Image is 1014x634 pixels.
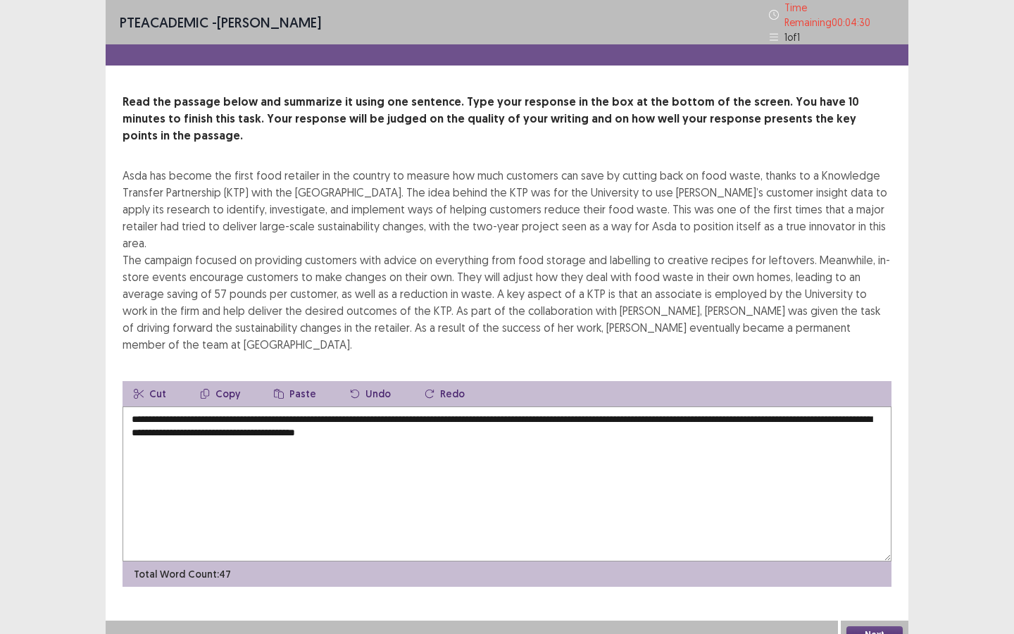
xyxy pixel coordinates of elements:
[123,167,891,353] div: Asda has become the first food retailer in the country to measure how much customers can save by ...
[123,381,177,406] button: Cut
[339,381,402,406] button: Undo
[120,12,321,33] p: - [PERSON_NAME]
[413,381,476,406] button: Redo
[784,30,800,44] p: 1 of 1
[120,13,208,31] span: PTE academic
[134,567,231,582] p: Total Word Count: 47
[263,381,327,406] button: Paste
[189,381,251,406] button: Copy
[123,94,891,144] p: Read the passage below and summarize it using one sentence. Type your response in the box at the ...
